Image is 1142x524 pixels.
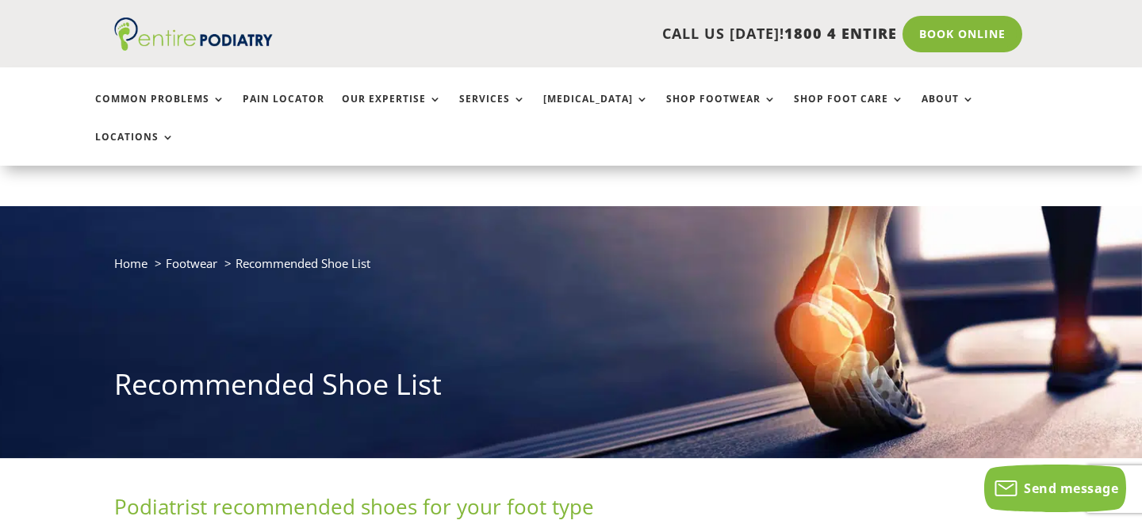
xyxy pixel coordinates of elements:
span: Send message [1024,480,1118,497]
a: Footwear [166,255,217,271]
a: Shop Footwear [666,94,776,128]
a: [MEDICAL_DATA] [543,94,649,128]
a: About [922,94,975,128]
img: logo (1) [114,17,273,51]
button: Send message [984,465,1126,512]
a: Book Online [902,16,1022,52]
a: Services [459,94,526,128]
a: Home [114,255,148,271]
a: Our Expertise [342,94,442,128]
span: 1800 4 ENTIRE [784,24,897,43]
a: Shop Foot Care [794,94,904,128]
p: CALL US [DATE]! [324,24,897,44]
h1: Recommended Shoe List [114,365,1028,412]
a: Locations [95,132,174,166]
span: Recommended Shoe List [236,255,370,271]
nav: breadcrumb [114,253,1028,285]
a: Pain Locator [243,94,324,128]
a: Common Problems [95,94,225,128]
a: Entire Podiatry [114,38,273,54]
